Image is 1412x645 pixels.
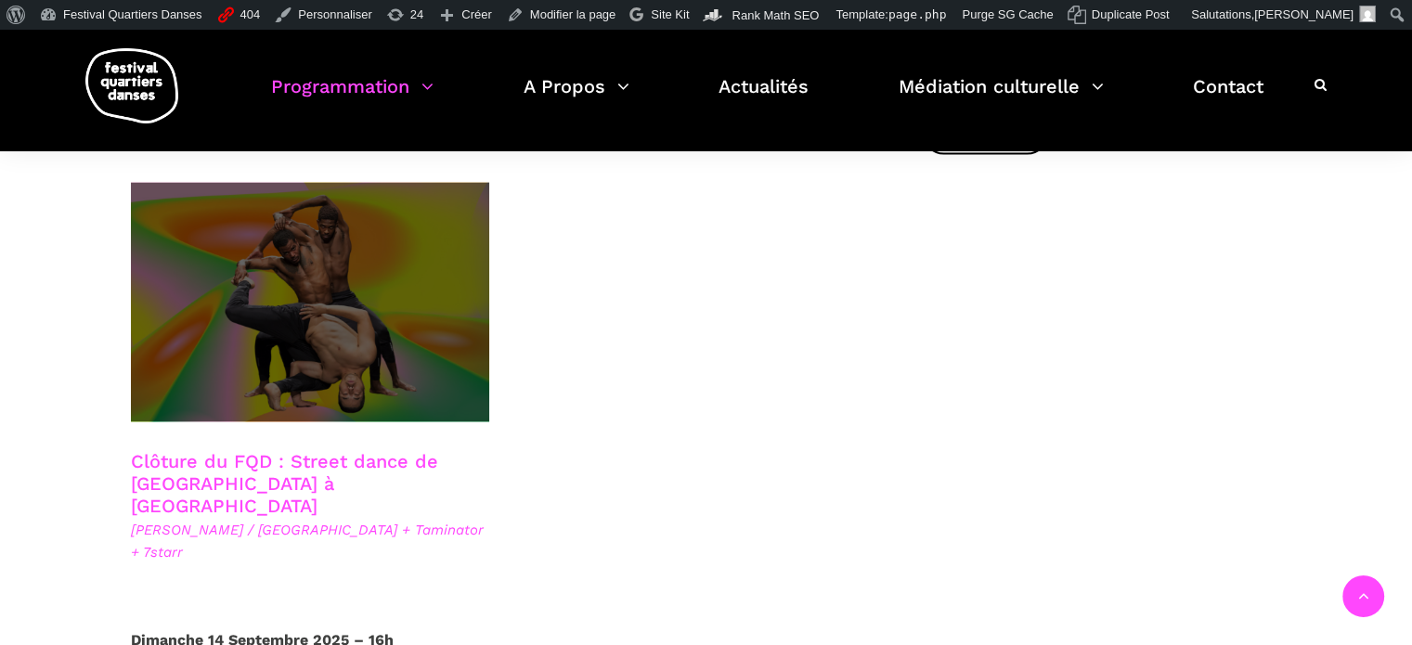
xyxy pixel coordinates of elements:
a: A Propos [524,71,629,125]
a: Contact [1193,71,1263,125]
span: [PERSON_NAME] / [GEOGRAPHIC_DATA] + Taminator + 7starr [131,518,490,562]
span: page.php [888,7,947,21]
span: Site Kit [651,7,689,21]
a: Clôture du FQD : Street dance de [GEOGRAPHIC_DATA] à [GEOGRAPHIC_DATA] [131,449,438,516]
a: Programmation [271,71,434,125]
span: [PERSON_NAME] [1254,7,1354,21]
span: Rank Math SEO [732,8,819,22]
img: logo-fqd-med [85,48,178,123]
a: Médiation culturelle [899,71,1104,125]
a: Actualités [719,71,809,125]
